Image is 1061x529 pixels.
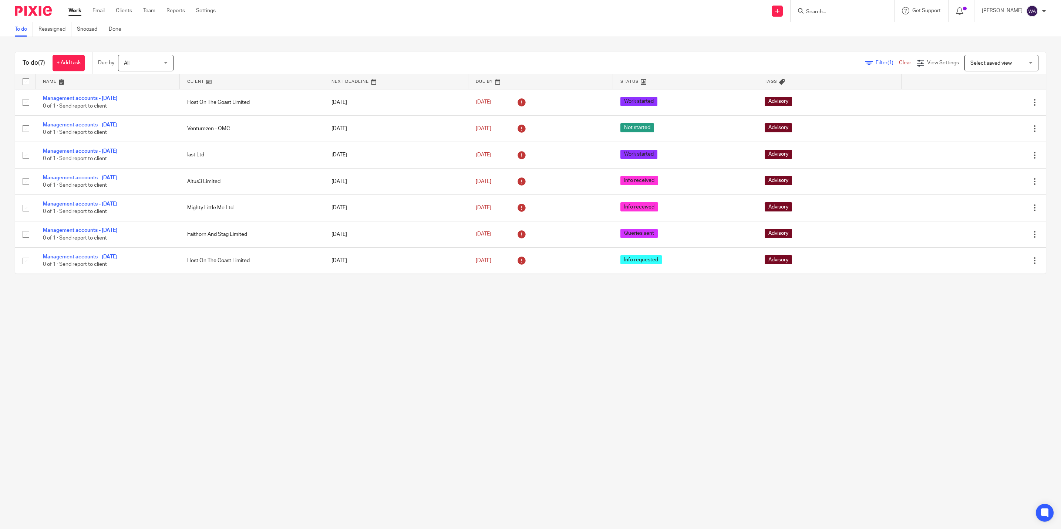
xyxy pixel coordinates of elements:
[43,183,107,188] span: 0 of 1 · Send report to client
[43,175,117,180] a: Management accounts - [DATE]
[476,232,491,237] span: [DATE]
[982,7,1023,14] p: [PERSON_NAME]
[38,22,71,37] a: Reassigned
[43,201,117,207] a: Management accounts - [DATE]
[43,235,107,241] span: 0 of 1 · Send report to client
[765,97,792,106] span: Advisory
[765,255,792,264] span: Advisory
[43,149,117,154] a: Management accounts - [DATE]
[765,229,792,238] span: Advisory
[324,89,468,115] td: [DATE]
[765,176,792,185] span: Advisory
[43,156,107,162] span: 0 of 1 · Send report to client
[324,168,468,194] td: [DATE]
[43,262,107,267] span: 0 of 1 · Send report to client
[116,7,132,14] a: Clients
[324,221,468,247] td: [DATE]
[1026,5,1038,17] img: svg%3E
[476,179,491,184] span: [DATE]
[620,229,658,238] span: Queries sent
[620,123,654,132] span: Not started
[970,61,1012,66] span: Select saved view
[765,150,792,159] span: Advisory
[43,122,117,128] a: Management accounts - [DATE]
[324,115,468,142] td: [DATE]
[23,59,45,67] h1: To do
[43,96,117,101] a: Management accounts - [DATE]
[476,100,491,105] span: [DATE]
[620,150,657,159] span: Work started
[43,209,107,214] span: 0 of 1 · Send report to client
[53,55,85,71] a: + Add task
[876,60,899,65] span: Filter
[15,6,52,16] img: Pixie
[476,126,491,131] span: [DATE]
[899,60,911,65] a: Clear
[180,195,324,221] td: Mighty Little Me Ltd
[476,205,491,210] span: [DATE]
[805,9,872,16] input: Search
[620,255,662,264] span: Info requested
[476,152,491,157] span: [DATE]
[98,59,114,67] p: Due by
[15,22,33,37] a: To do
[43,254,117,260] a: Management accounts - [DATE]
[620,176,658,185] span: Info received
[887,60,893,65] span: (1)
[324,195,468,221] td: [DATE]
[476,258,491,263] span: [DATE]
[143,7,155,14] a: Team
[180,248,324,274] td: Host On The Coast Limited
[180,115,324,142] td: Venturezen - OMC
[324,248,468,274] td: [DATE]
[77,22,103,37] a: Snoozed
[180,142,324,168] td: Iast Ltd
[180,168,324,194] td: Altus3 Limited
[38,60,45,66] span: (7)
[109,22,127,37] a: Done
[180,89,324,115] td: Host On The Coast Limited
[43,130,107,135] span: 0 of 1 · Send report to client
[68,7,81,14] a: Work
[765,202,792,211] span: Advisory
[620,97,657,106] span: Work started
[166,7,185,14] a: Reports
[43,228,117,233] a: Management accounts - [DATE]
[765,123,792,132] span: Advisory
[620,202,658,211] span: Info received
[912,8,941,13] span: Get Support
[92,7,105,14] a: Email
[765,79,777,84] span: Tags
[196,7,216,14] a: Settings
[324,142,468,168] td: [DATE]
[124,61,129,66] span: All
[927,60,959,65] span: View Settings
[43,104,107,109] span: 0 of 1 · Send report to client
[180,221,324,247] td: Faithorn And Stag Limited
